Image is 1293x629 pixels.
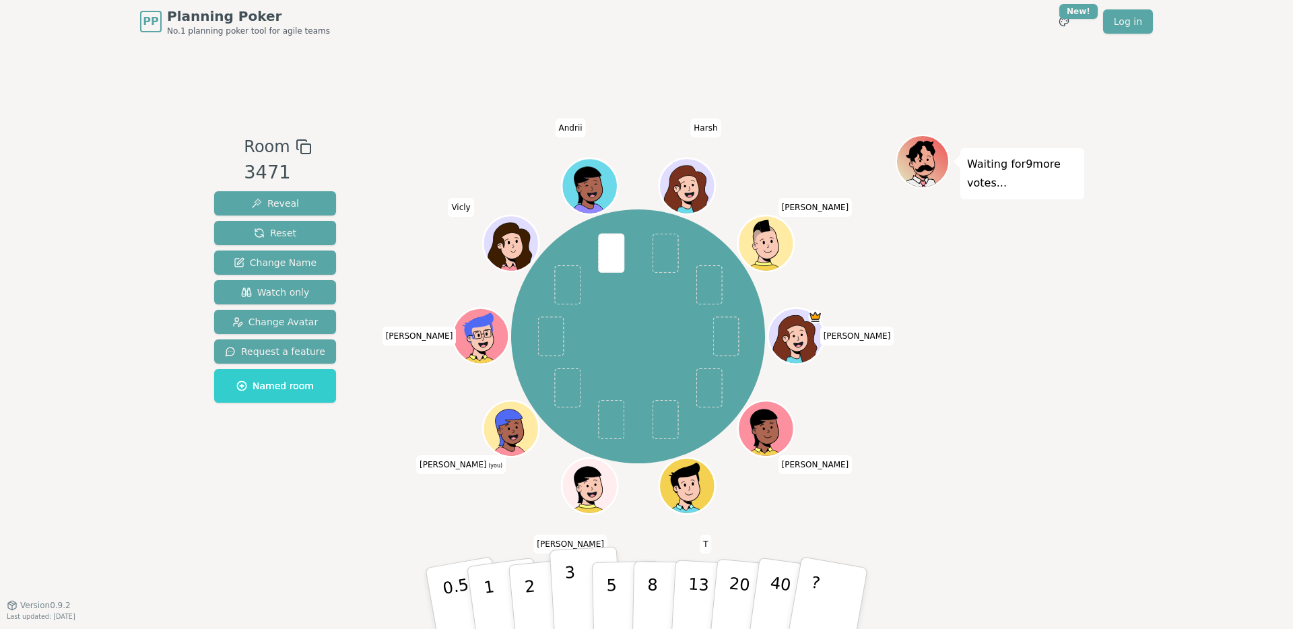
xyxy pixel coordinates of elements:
span: Room [244,135,290,159]
span: Click to change your name [416,455,506,474]
button: Reset [214,221,336,245]
span: Click to change your name [778,455,853,474]
span: Click to change your name [778,198,853,217]
button: Watch only [214,280,336,304]
span: Click to change your name [556,119,586,137]
span: Click to change your name [533,535,607,554]
button: Version0.9.2 [7,600,71,611]
a: Log in [1103,9,1153,34]
button: Click to change your avatar [484,403,537,455]
button: New! [1052,9,1076,34]
button: Change Avatar [214,310,336,334]
span: Gary is the host [808,310,822,324]
p: Waiting for 9 more votes... [967,155,1077,193]
span: Change Name [234,256,317,269]
span: Click to change your name [700,535,711,554]
span: No.1 planning poker tool for agile teams [167,26,330,36]
div: New! [1059,4,1098,19]
span: Change Avatar [232,315,319,329]
span: Click to change your name [448,198,473,217]
span: (you) [487,463,503,469]
button: Reveal [214,191,336,216]
button: Named room [214,369,336,403]
span: Last updated: [DATE] [7,613,75,620]
a: PPPlanning PokerNo.1 planning poker tool for agile teams [140,7,330,36]
span: Planning Poker [167,7,330,26]
span: Version 0.9.2 [20,600,71,611]
span: Click to change your name [690,119,721,137]
span: Click to change your name [820,327,894,345]
span: Watch only [241,286,310,299]
span: Reset [254,226,296,240]
span: PP [143,13,158,30]
button: Request a feature [214,339,336,364]
span: Reveal [251,197,299,210]
span: Named room [236,379,314,393]
div: 3471 [244,159,311,187]
button: Change Name [214,251,336,275]
span: Request a feature [225,345,325,358]
span: Click to change your name [383,327,457,345]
